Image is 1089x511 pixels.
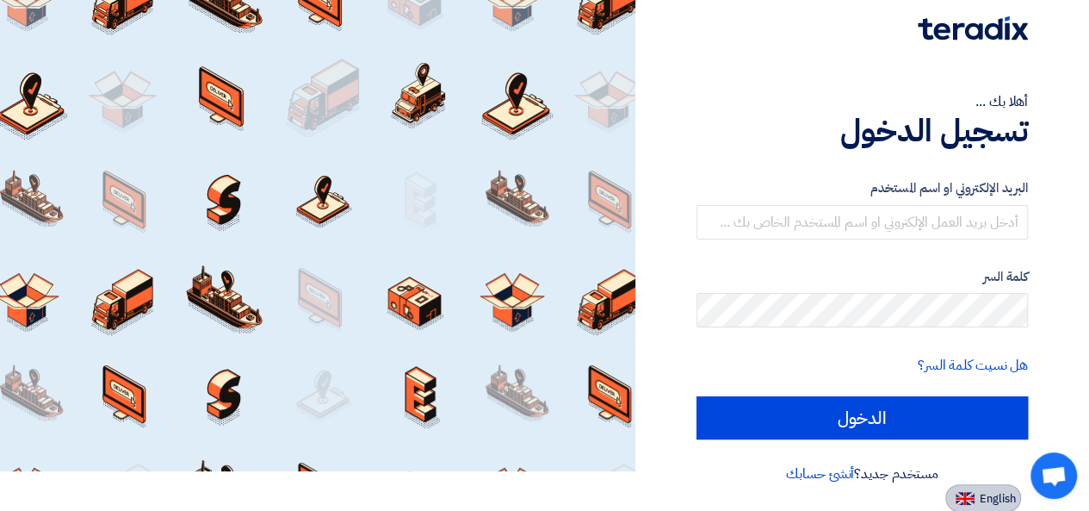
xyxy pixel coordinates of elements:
label: البريد الإلكتروني او اسم المستخدم [696,178,1028,198]
input: الدخول [696,396,1028,439]
input: أدخل بريد العمل الإلكتروني او اسم المستخدم الخاص بك ... [696,205,1028,240]
span: English [980,493,1016,505]
h1: تسجيل الدخول [696,112,1028,150]
img: Teradix logo [918,16,1028,41]
a: أنشئ حسابك [786,464,854,484]
label: كلمة السر [696,267,1028,287]
div: أهلا بك ... [696,91,1028,112]
a: هل نسيت كلمة السر؟ [918,355,1028,376]
div: مستخدم جديد؟ [696,464,1028,484]
img: en-US.png [956,492,975,505]
a: Open chat [1030,452,1077,499]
